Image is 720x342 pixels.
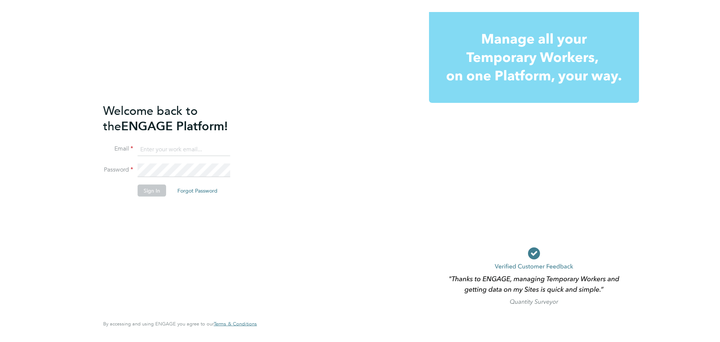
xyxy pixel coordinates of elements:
[103,321,257,327] span: By accessing and using ENGAGE you agree to our
[171,185,223,197] button: Forgot Password
[138,185,166,197] button: Sign In
[103,166,133,174] label: Password
[214,321,257,327] a: Terms & Conditions
[214,321,257,327] span: Terms & Conditions
[103,103,249,134] h2: ENGAGE Platform!
[103,145,133,153] label: Email
[103,103,198,133] span: Welcome back to the
[138,143,230,156] input: Enter your work email...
